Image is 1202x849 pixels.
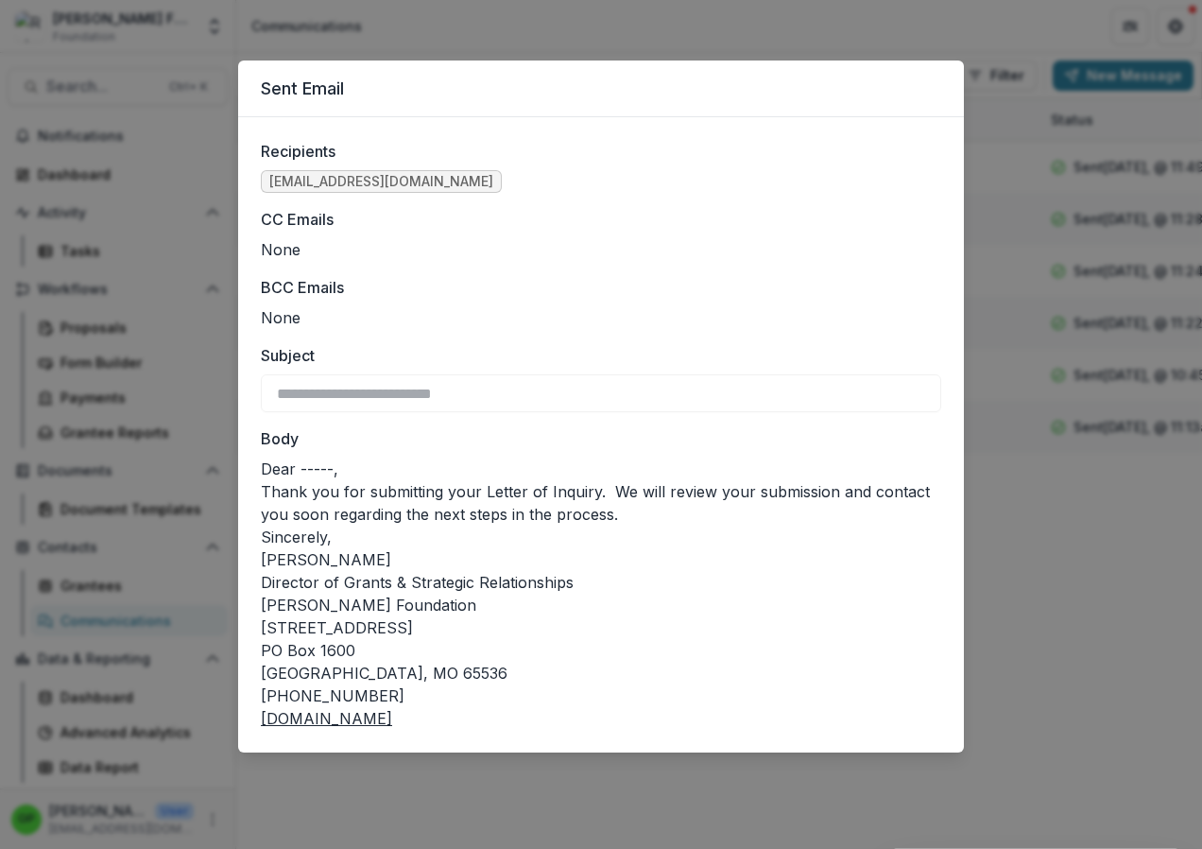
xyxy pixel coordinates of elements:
[261,208,930,231] label: CC Emails
[261,480,941,526] p: Thank you for submitting your Letter of Inquiry. We will review your submission and contact you s...
[261,306,941,329] ul: None
[261,526,941,548] p: Sincerely,
[261,548,941,571] p: [PERSON_NAME]
[261,639,941,662] p: PO Box 1600
[261,238,941,261] ul: None
[261,427,930,450] label: Body
[261,709,392,728] a: [DOMAIN_NAME]
[261,616,941,639] p: [STREET_ADDRESS]
[261,276,930,299] label: BCC Emails
[238,61,964,117] header: Sent Email
[261,684,941,707] p: [PHONE_NUMBER]
[261,140,930,163] label: Recipients
[261,571,941,594] p: Director of Grants & Strategic Relationships
[261,662,941,684] p: [GEOGRAPHIC_DATA], MO 65536
[261,344,930,367] label: Subject
[269,174,493,190] span: [EMAIL_ADDRESS][DOMAIN_NAME]
[261,594,941,616] p: [PERSON_NAME] Foundation
[261,458,941,480] p: Dear -----,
